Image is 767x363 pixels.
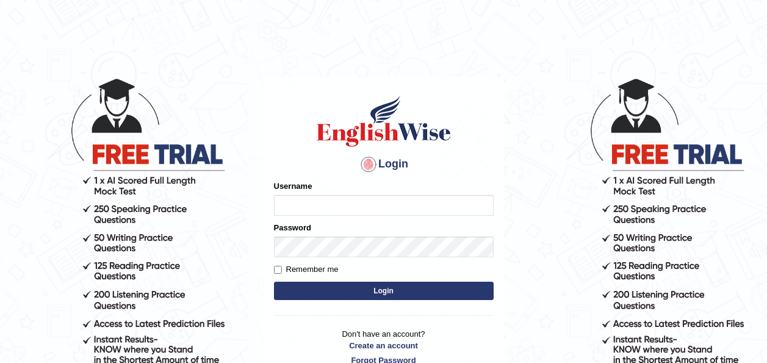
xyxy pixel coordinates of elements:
button: Login [274,282,494,300]
label: Username [274,180,312,192]
img: Logo of English Wise sign in for intelligent practice with AI [314,94,453,148]
input: Remember me [274,266,282,274]
label: Remember me [274,263,339,276]
h4: Login [274,155,494,174]
a: Create an account [274,340,494,351]
label: Password [274,222,311,233]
